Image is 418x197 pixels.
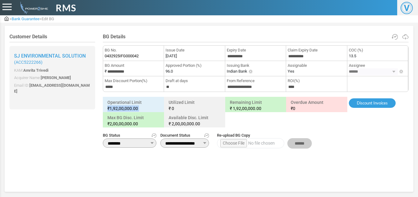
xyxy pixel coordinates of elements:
[160,132,209,138] span: Document Status
[5,17,9,21] img: admin
[399,69,404,74] img: Info
[42,17,54,21] span: Edit BG
[227,63,284,69] span: Issuing Bank
[291,106,293,111] span: ₹
[172,106,174,111] span: 0
[288,68,294,74] label: Yes
[110,121,138,126] span: 2,00,00,000.00
[166,114,224,128] h6: Available Disc. Limit
[349,47,406,53] span: COC (%)
[288,98,346,112] h6: Overdue Amount
[169,106,171,111] span: ₹
[103,61,164,76] li: ₹
[227,78,284,84] span: From Reference
[151,132,156,138] a: Get Status History
[349,63,406,69] span: Assignee
[227,47,284,53] span: Expiry Date
[166,63,223,69] span: Approved Portion (%)
[204,132,209,138] a: Get Document History
[18,2,48,14] img: admin
[14,75,91,81] p: Acquirer Name:
[166,68,173,74] label: 96.0
[169,121,171,126] span: ₹
[110,106,138,111] span: 1,92,00,000.00
[349,98,396,108] a: Discount Invoices
[172,121,200,126] span: 2,00,00,000.00
[349,53,356,59] label: 13.5
[14,60,91,65] small: ( )
[227,68,247,74] label: Indian Bank
[233,106,261,111] span: 1,92,00,000.00
[14,82,91,94] p: Email ID:
[14,83,90,94] span: [EMAIL_ADDRESS][DOMAIN_NAME]
[230,106,232,111] span: ₹
[105,78,162,84] span: Max Discount Portion(%)
[217,132,312,138] span: Re-upload BG Copy
[9,34,95,40] h4: Customer Details
[166,53,177,59] label: [DATE]
[288,63,345,69] span: Assignable
[166,47,223,53] span: Issue Date
[166,78,223,84] span: Draft at days
[14,67,91,74] p: KAM:
[104,98,162,112] h6: Operational Limit
[248,69,253,74] img: Info
[16,60,41,65] span: ACC5222266
[288,47,345,53] span: Claim Expiry Date
[14,53,86,59] span: Sj Environmental Solution
[23,68,48,73] span: Amrita Trivedi
[288,78,345,84] span: ROI(%)
[166,98,224,112] h6: Utilized Limit
[401,2,413,14] span: V
[291,105,343,112] small: 0
[227,98,285,112] h6: Remaining Limit
[41,75,71,80] span: [PERSON_NAME]
[12,17,39,21] span: Bank Guarantee
[105,63,162,69] span: BG Amount
[104,114,162,128] h6: Max BG Disc. Limit
[105,47,162,53] span: BG No.
[103,132,156,138] span: BG Status
[107,121,159,127] small: ₹
[107,105,159,112] small: ₹
[56,1,76,15] span: RMS
[105,53,139,59] span: 0432925IFG000042
[103,34,409,40] h4: BG Details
